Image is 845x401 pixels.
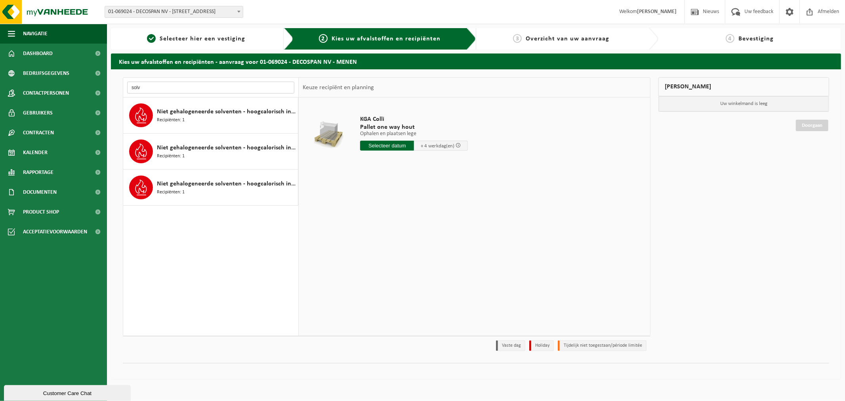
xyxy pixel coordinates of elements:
span: 3 [513,34,522,43]
span: Overzicht van uw aanvraag [526,36,609,42]
button: Niet gehalogeneerde solventen - hoogcalorisch in IBC Recipiënten: 1 [123,134,298,170]
iframe: chat widget [4,384,132,401]
button: Niet gehalogeneerde solventen - hoogcalorisch in 200lt-vat Recipiënten: 1 [123,97,298,134]
span: Acceptatievoorwaarden [23,222,87,242]
span: Documenten [23,182,57,202]
span: Recipiënten: 1 [157,189,185,196]
span: Kalender [23,143,48,162]
a: 1Selecteer hier een vestiging [115,34,278,44]
li: Vaste dag [496,340,525,351]
li: Tijdelijk niet toegestaan/période limitée [558,340,647,351]
span: 4 [726,34,734,43]
span: Recipiënten: 1 [157,153,185,160]
span: 01-069024 - DECOSPAN NV - 8930 MENEN, LAGEWEG 33 [105,6,243,18]
button: Niet gehalogeneerde solventen - hoogcalorisch in kleinverpakking Recipiënten: 1 [123,170,298,206]
input: Selecteer datum [360,141,414,151]
a: Doorgaan [796,120,828,131]
span: 1 [147,34,156,43]
span: Bedrijfsgegevens [23,63,69,83]
span: Navigatie [23,24,48,44]
span: Dashboard [23,44,53,63]
h2: Kies uw afvalstoffen en recipiënten - aanvraag voor 01-069024 - DECOSPAN NV - MENEN [111,53,841,69]
span: Niet gehalogeneerde solventen - hoogcalorisch in IBC [157,143,296,153]
span: Niet gehalogeneerde solventen - hoogcalorisch in 200lt-vat [157,107,296,116]
span: Contracten [23,123,54,143]
span: 01-069024 - DECOSPAN NV - 8930 MENEN, LAGEWEG 33 [105,6,243,17]
span: 2 [319,34,328,43]
span: Product Shop [23,202,59,222]
span: + 4 werkdag(en) [421,143,454,149]
span: Gebruikers [23,103,53,123]
div: Keuze recipiënt en planning [299,78,378,97]
span: Niet gehalogeneerde solventen - hoogcalorisch in kleinverpakking [157,179,296,189]
span: Kies uw afvalstoffen en recipiënten [332,36,441,42]
span: Contactpersonen [23,83,69,103]
span: Rapportage [23,162,53,182]
div: [PERSON_NAME] [658,77,829,96]
input: Materiaal zoeken [127,82,294,94]
span: Bevestiging [738,36,774,42]
span: Recipiënten: 1 [157,116,185,124]
span: Pallet one way hout [360,123,468,131]
p: Uw winkelmand is leeg [659,96,829,111]
strong: [PERSON_NAME] [637,9,677,15]
li: Holiday [529,340,554,351]
span: Selecteer hier een vestiging [160,36,245,42]
span: KGA Colli [360,115,468,123]
p: Ophalen en plaatsen lege [360,131,468,137]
